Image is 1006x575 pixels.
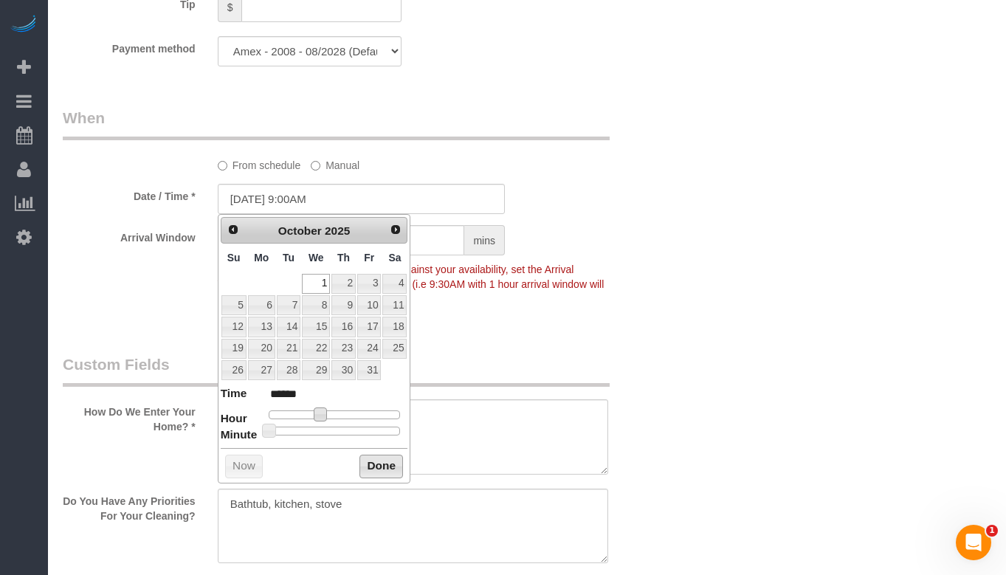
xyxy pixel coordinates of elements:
[52,489,207,523] label: Do You Have Any Priorities For Your Cleaning?
[218,264,604,305] span: To make this booking count against your availability, set the Arrival Window to match a spot on y...
[254,252,269,264] span: Monday
[385,219,406,240] a: Next
[302,274,330,294] a: 1
[302,360,330,380] a: 29
[302,295,330,315] a: 8
[311,161,320,171] input: Manual
[277,339,300,359] a: 21
[283,252,294,264] span: Tuesday
[223,219,244,240] a: Prev
[221,360,247,380] a: 26
[248,295,275,315] a: 6
[278,224,322,237] span: October
[218,184,505,214] input: MM/DD/YYYY HH:MM
[218,161,227,171] input: From schedule
[221,317,247,337] a: 12
[331,295,356,315] a: 9
[221,339,247,359] a: 19
[390,224,402,235] span: Next
[331,274,356,294] a: 2
[364,252,374,264] span: Friday
[337,252,350,264] span: Thursday
[357,295,381,315] a: 10
[382,317,407,337] a: 18
[382,295,407,315] a: 11
[302,339,330,359] a: 22
[277,295,300,315] a: 7
[357,339,381,359] a: 24
[221,410,247,429] dt: Hour
[464,225,505,255] span: mins
[331,317,356,337] a: 16
[956,525,991,560] iframe: Intercom live chat
[382,274,407,294] a: 4
[248,339,275,359] a: 20
[277,360,300,380] a: 28
[309,252,324,264] span: Wednesday
[325,224,350,237] span: 2025
[52,399,207,434] label: How Do We Enter Your Home? *
[382,339,407,359] a: 25
[357,317,381,337] a: 17
[52,36,207,56] label: Payment method
[359,455,403,478] button: Done
[9,15,38,35] img: Automaid Logo
[227,224,239,235] span: Prev
[277,317,300,337] a: 14
[357,360,381,380] a: 31
[221,427,258,445] dt: Minute
[248,317,275,337] a: 13
[227,252,241,264] span: Sunday
[225,455,263,478] button: Now
[311,153,359,173] label: Manual
[52,225,207,245] label: Arrival Window
[388,252,401,264] span: Saturday
[63,354,610,387] legend: Custom Fields
[302,317,330,337] a: 15
[331,360,356,380] a: 30
[331,339,356,359] a: 23
[221,295,247,315] a: 5
[218,153,301,173] label: From schedule
[248,360,275,380] a: 27
[221,385,247,404] dt: Time
[986,525,998,537] span: 1
[63,107,610,140] legend: When
[52,184,207,204] label: Date / Time *
[357,274,381,294] a: 3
